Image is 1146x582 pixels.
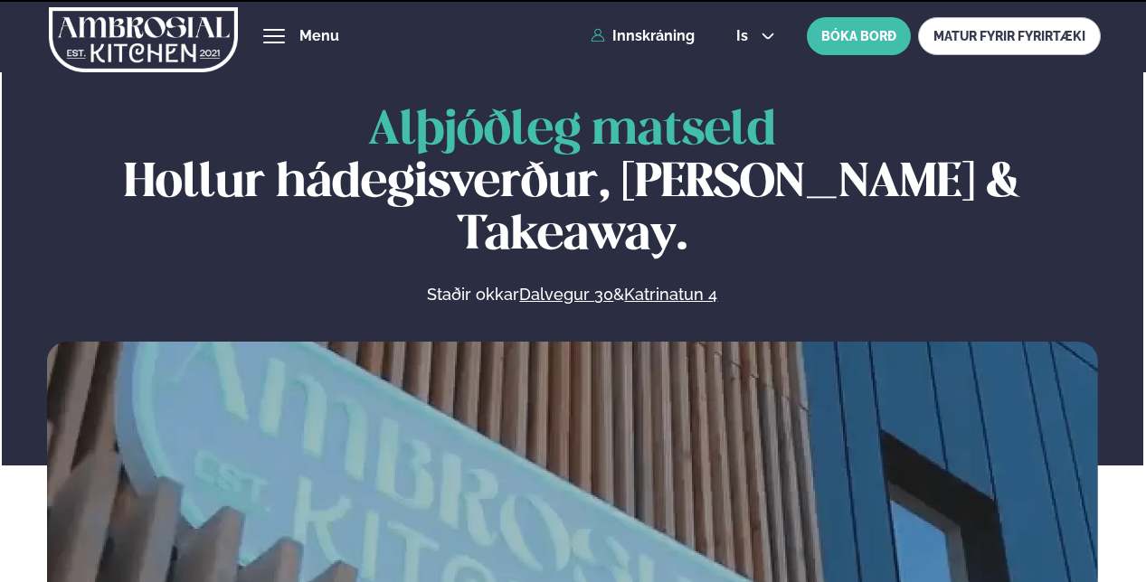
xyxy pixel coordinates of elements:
[591,28,695,44] a: Innskráning
[519,284,613,305] a: Dalvegur 30
[231,284,914,305] p: Staðir okkar &
[807,17,911,55] button: BÓKA BORÐ
[263,25,285,47] button: hamburger
[368,108,776,154] span: Alþjóðleg matseld
[47,105,1099,262] h1: Hollur hádegisverður, [PERSON_NAME] & Takeaway.
[624,284,717,305] a: Katrinatun 4
[736,29,753,43] span: is
[722,29,790,43] button: is
[918,17,1101,55] a: MATUR FYRIR FYRIRTÆKI
[49,3,238,77] img: logo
